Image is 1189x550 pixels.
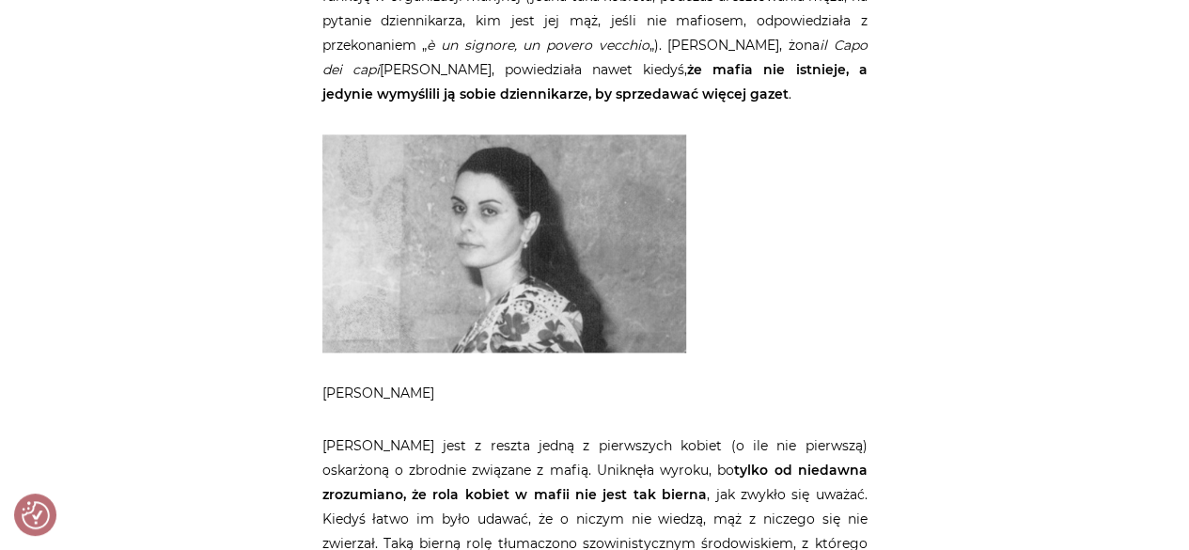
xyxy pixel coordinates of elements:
strong: że mafia nie istnieje, a jedynie wymyślili ją sobie dziennikarze, by sprzedawać więcej gazet [322,61,868,102]
strong: tylko od niedawna zrozumiano, że rola kobiet w mafii nie jest tak bierna [322,462,868,503]
img: Ninetta Bagarella [322,134,686,353]
button: Preferencje co do zgód [22,501,50,529]
em: è un signore, un povero vecchio [427,37,649,54]
em: il Capo dei capi [322,37,868,78]
p: [PERSON_NAME] [322,381,686,405]
img: Revisit consent button [22,501,50,529]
